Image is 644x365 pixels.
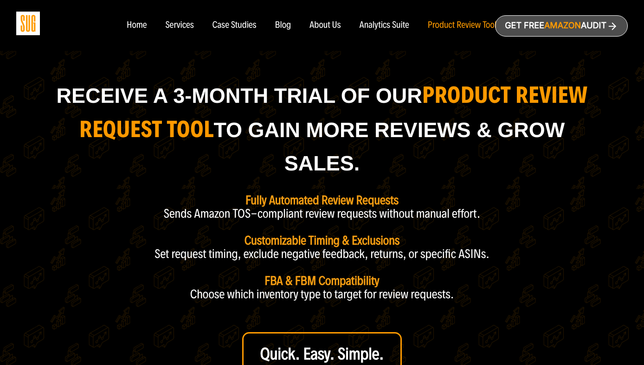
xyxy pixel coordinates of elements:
h1: Receive a 3-month trial of our to Gain More Reviews & Grow Sales. [39,78,605,180]
a: Get freeAmazonAudit [495,15,628,37]
p: Set request timing, exclude negative feedback, returns, or specific ASINs. [155,247,489,261]
a: Analytics Suite [360,20,409,31]
a: Blog [275,20,291,31]
strong: Fully Automated Review Requests [245,193,399,208]
strong: Quick. Easy. Simple. [260,344,384,364]
a: Case Studies [213,20,257,31]
a: Services [165,20,193,31]
strong: Customizable Timing & Exclusions [245,233,400,248]
span: Amazon [544,21,581,31]
a: Product Review Tool [428,20,496,31]
p: Sends Amazon TOS-compliant review requests without manual effort. [164,207,481,220]
img: Sug [16,12,40,35]
p: Choose which inventory type to target for review requests. [190,288,454,301]
strong: FBA & FBM Compatibility [264,273,379,288]
a: Home [127,20,147,31]
a: About Us [309,20,341,31]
